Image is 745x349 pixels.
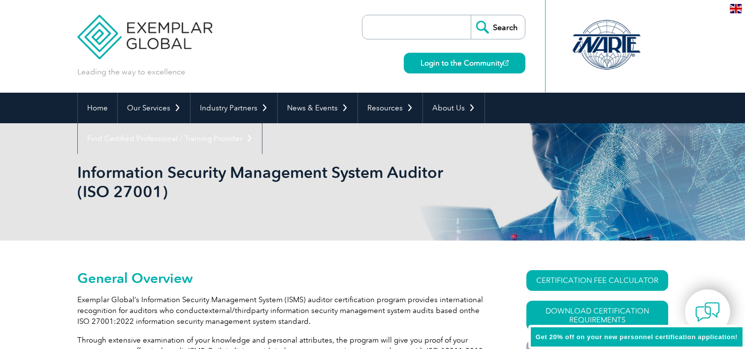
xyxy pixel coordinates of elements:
[191,93,277,123] a: Industry Partners
[695,300,720,324] img: contact-chat.png
[77,294,491,327] p: Exemplar Global’s Information Security Management System (ISMS) auditor certification program pro...
[251,306,468,315] span: party information security management system audits based on
[526,301,668,330] a: Download Certification Requirements
[204,306,251,315] span: external/third
[78,93,117,123] a: Home
[423,93,485,123] a: About Us
[536,333,738,341] span: Get 20% off on your new personnel certification application!
[503,60,509,66] img: open_square.png
[404,53,525,73] a: Login to the Community
[77,163,455,201] h1: Information Security Management System Auditor (ISO 27001)
[78,123,262,154] a: Find Certified Professional / Training Provider
[730,4,742,13] img: en
[77,270,491,286] h2: General Overview
[77,67,185,77] p: Leading the way to excellence
[358,93,422,123] a: Resources
[278,93,357,123] a: News & Events
[471,15,525,39] input: Search
[118,93,190,123] a: Our Services
[526,270,668,291] a: CERTIFICATION FEE CALCULATOR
